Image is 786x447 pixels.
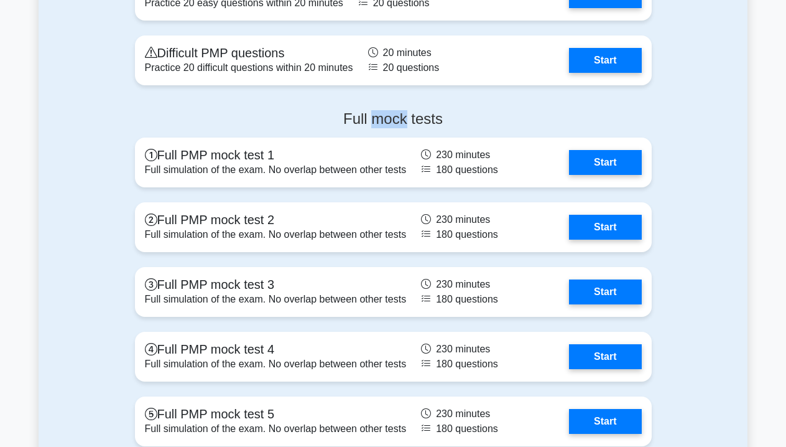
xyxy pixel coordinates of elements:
[569,215,641,240] a: Start
[135,110,652,128] h4: Full mock tests
[569,409,641,434] a: Start
[569,344,641,369] a: Start
[569,48,641,73] a: Start
[569,150,641,175] a: Start
[569,280,641,304] a: Start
